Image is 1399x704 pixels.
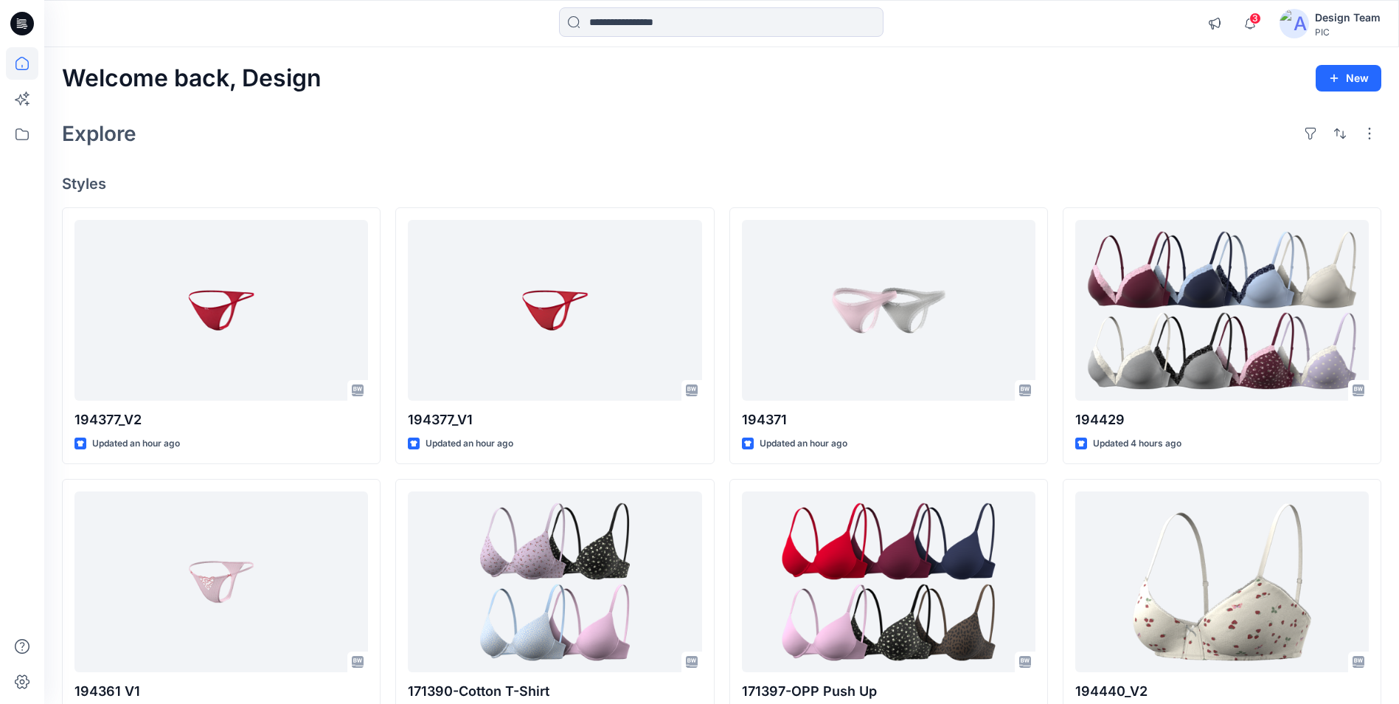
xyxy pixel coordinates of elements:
h2: Explore [62,122,136,145]
p: Updated an hour ago [760,436,847,452]
p: Updated 4 hours ago [1093,436,1181,452]
button: New [1316,65,1381,92]
a: 194361 V1 [74,491,368,672]
p: Updated an hour ago [426,436,513,452]
p: 194361 V1 [74,681,368,702]
a: 194377_V1 [408,220,701,401]
p: Updated an hour ago [92,436,180,452]
p: 194377_V2 [74,410,368,430]
div: PIC [1315,27,1381,38]
p: 194440_V2 [1075,681,1369,702]
p: 194429 [1075,410,1369,430]
p: 194371 [742,410,1035,430]
p: 171390-Cotton T-Shirt [408,681,701,702]
h4: Styles [62,175,1381,193]
a: 171397-OPP Push Up [742,491,1035,672]
div: Design Team [1315,9,1381,27]
span: 3 [1249,13,1261,24]
img: avatar [1280,9,1309,38]
a: 194371 [742,220,1035,401]
a: 194429 [1075,220,1369,401]
p: 171397-OPP Push Up [742,681,1035,702]
h2: Welcome back, Design [62,65,322,92]
a: 194377_V2 [74,220,368,401]
a: 194440_V2 [1075,491,1369,672]
p: 194377_V1 [408,410,701,430]
a: 171390-Cotton T-Shirt [408,491,701,672]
